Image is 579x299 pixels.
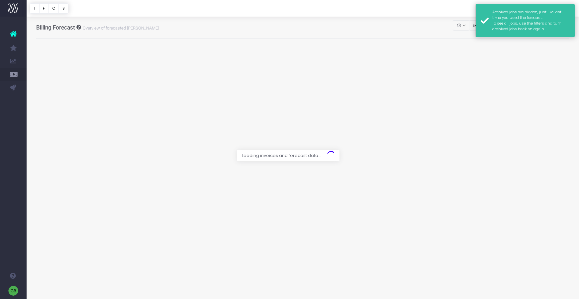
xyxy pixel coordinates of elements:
span: Loading invoices and forecast data... [237,150,326,162]
div: Archived jobs are hidden, just like last time you used the forecast. To see all jobs, use the fil... [492,9,570,32]
div: Vertical button group [30,3,68,14]
button: S [58,3,68,14]
img: images/default_profile_image.png [8,286,18,296]
button: F [39,3,49,14]
button: C [48,3,59,14]
button: T [30,3,40,14]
